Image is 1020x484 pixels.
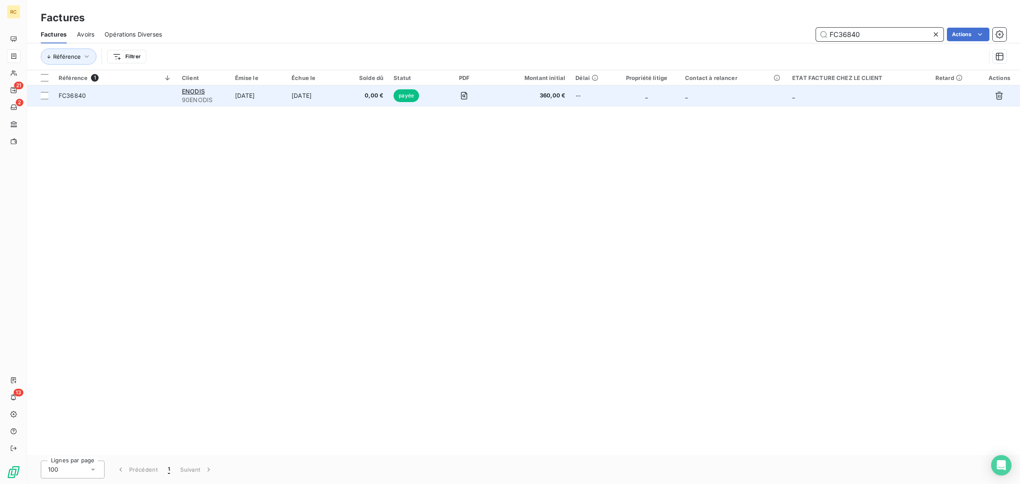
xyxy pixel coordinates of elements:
div: Échue le [292,74,339,81]
div: ETAT FACTURE CHEZ LE CLIENT [792,74,925,81]
div: Open Intercom Messenger [991,455,1011,475]
div: Solde dû [349,74,383,81]
div: Émise le [235,74,282,81]
span: Avoirs [77,30,94,39]
button: 1 [163,461,175,478]
div: Client [182,74,225,81]
span: payée [394,89,419,102]
button: Référence [41,48,96,65]
td: -- [570,85,613,106]
div: Délai [575,74,608,81]
div: RC [7,5,20,19]
button: Actions [947,28,989,41]
span: _ [645,92,648,99]
td: [DATE] [230,85,287,106]
span: 90ENODIS [182,96,225,104]
h3: Factures [41,10,85,26]
div: Statut [394,74,432,81]
div: Contact à relancer [685,74,782,81]
span: 0,00 € [349,91,383,100]
button: Suivant [175,461,218,478]
span: 21 [14,82,23,89]
button: Précédent [111,461,163,478]
span: 1 [91,74,99,82]
span: ENODIS [182,88,205,95]
div: Propriété litige [618,74,675,81]
span: _ [792,92,795,99]
button: Filtrer [107,50,146,63]
span: 1 [168,465,170,474]
div: Retard [935,74,974,81]
td: [DATE] [286,85,344,106]
span: 360,00 € [496,91,565,100]
img: Logo LeanPay [7,465,20,479]
span: 13 [14,389,23,396]
span: Opérations Diverses [105,30,162,39]
span: Référence [53,53,81,60]
span: FC36840 [59,92,86,99]
span: Factures [41,30,67,39]
span: _ [685,92,688,99]
div: PDF [442,74,486,81]
span: 2 [16,99,23,106]
div: Montant initial [496,74,565,81]
span: Référence [59,74,88,81]
span: 100 [48,465,58,474]
input: Rechercher [816,28,943,41]
div: Actions [984,74,1015,81]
